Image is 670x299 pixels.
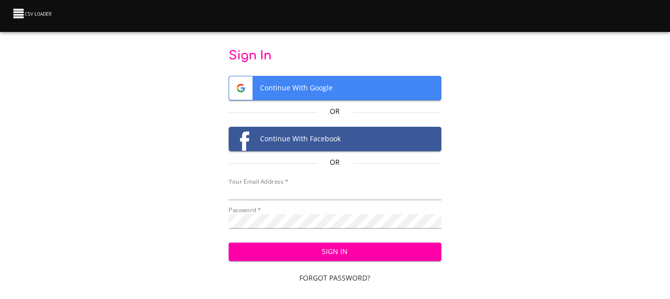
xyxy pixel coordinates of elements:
[229,76,441,100] button: Google logoContinue With Google
[229,76,253,100] img: Google logo
[317,157,353,167] p: Or
[233,272,437,285] span: Forgot Password?
[229,207,261,213] label: Password
[229,127,441,151] button: Facebook logoContinue With Facebook
[237,246,433,258] span: Sign In
[229,76,441,100] span: Continue With Google
[229,269,441,288] a: Forgot Password?
[229,127,253,151] img: Facebook logo
[229,48,441,64] p: Sign In
[229,127,441,151] span: Continue With Facebook
[229,179,288,185] label: Your Email Address
[317,106,353,116] p: Or
[12,6,54,20] img: CSV Loader
[229,243,441,261] button: Sign In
